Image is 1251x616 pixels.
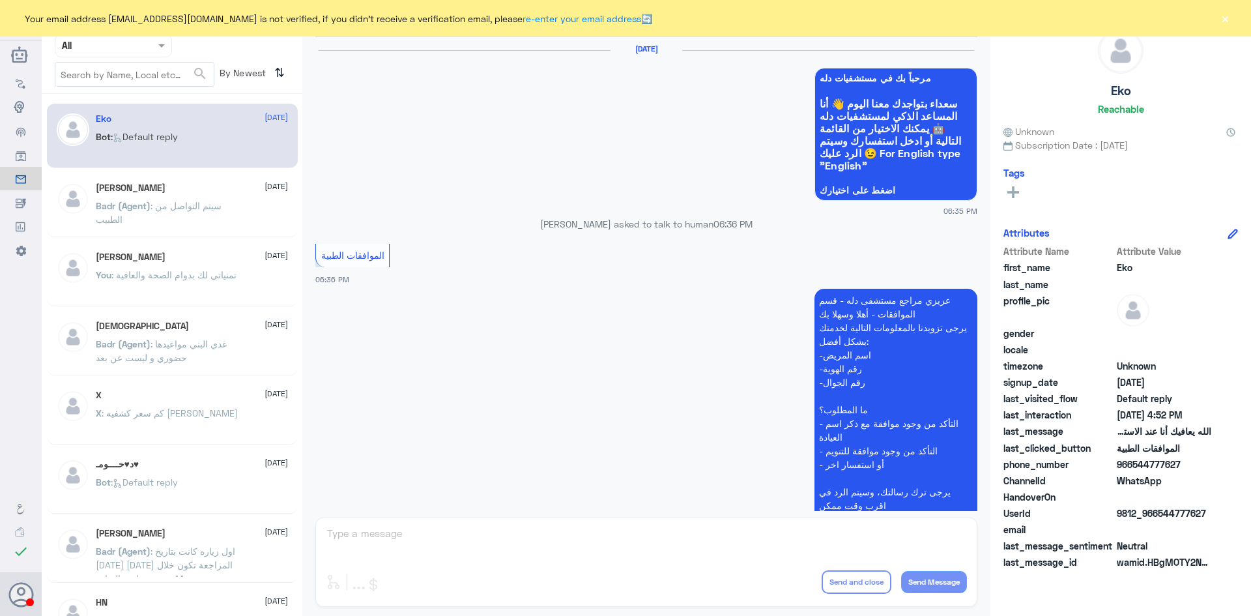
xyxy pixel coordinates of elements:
[1099,29,1143,73] img: defaultAdmin.png
[1003,167,1025,179] h6: Tags
[1117,506,1211,520] span: 9812_966544777627
[96,252,165,263] h5: Mohammed ALRASHED
[1003,343,1114,357] span: locale
[1117,359,1211,373] span: Unknown
[1117,294,1149,327] img: defaultAdmin.png
[25,12,652,25] span: Your email address [EMAIL_ADDRESS][DOMAIN_NAME] is not verified, if you didn't receive a verifica...
[96,546,235,584] span: : اول زياره كانت بتاريخ [DATE] [DATE] المراجعة تكون خلال 14 يوم من تاريخ الزيارة
[265,526,288,538] span: [DATE]
[192,66,208,81] span: search
[1003,392,1114,405] span: last_visited_flow
[265,319,288,330] span: [DATE]
[1117,474,1211,488] span: 2
[814,289,977,544] p: 4/8/2025, 6:36 PM
[274,62,285,83] i: ⇅
[57,113,89,146] img: defaultAdmin.png
[96,597,108,608] h5: HN
[1003,375,1114,389] span: signup_date
[1117,375,1211,389] span: 2025-08-04T15:35:52.317Z
[1117,441,1211,455] span: الموافقات الطبية
[96,200,151,211] span: Badr (Agent)
[822,570,891,594] button: Send and close
[1218,12,1231,25] button: ×
[265,181,288,192] span: [DATE]
[96,183,165,194] h5: Anas
[1003,278,1114,291] span: last_name
[1003,138,1238,152] span: Subscription Date : [DATE]
[8,582,33,607] button: Avatar
[1003,408,1114,422] span: last_interaction
[265,595,288,607] span: [DATE]
[265,388,288,400] span: [DATE]
[1003,539,1114,553] span: last_message_sentiment
[321,250,384,261] span: الموافقات الطبية
[265,457,288,469] span: [DATE]
[1117,523,1211,536] span: null
[901,571,967,593] button: Send Message
[96,546,151,557] span: Badr (Agent)
[1003,424,1114,438] span: last_message
[1117,261,1211,274] span: Eko
[96,131,111,142] span: Bot
[1098,103,1144,115] h6: Reachable
[96,390,102,401] h5: X
[820,185,972,196] span: اضغط على اختيارك
[1111,83,1131,98] h5: Eko
[96,407,102,418] span: X
[943,205,977,216] span: 06:35 PM
[57,183,89,215] img: defaultAdmin.png
[1117,244,1211,258] span: Attribute Value
[1003,244,1114,258] span: Attribute Name
[1003,555,1114,569] span: last_message_id
[57,321,89,353] img: defaultAdmin.png
[1003,125,1054,138] span: Unknown
[820,97,972,171] span: سعداء بتواجدك معنا اليوم 👋 أنا المساعد الذكي لمستشفيات دله 🤖 يمكنك الاختيار من القائمة التالية أو...
[1117,343,1211,357] span: null
[96,321,189,332] h5: سبحان الله
[96,200,222,225] span: : سيتم التواصل من الطبيب
[1117,424,1211,438] span: الله يعافيك أنا عند الاستشاري أحند الزبيدي وقدم طلب لعلاج طبيعي يوم الاحد وانرفض ورجعت المستشفى ع...
[265,111,288,123] span: [DATE]
[315,275,349,284] span: 06:36 PM
[1003,441,1114,455] span: last_clicked_button
[1003,261,1114,274] span: first_name
[1117,327,1211,340] span: null
[611,44,682,53] h6: [DATE]
[57,390,89,422] img: defaultAdmin.png
[1117,490,1211,504] span: null
[1003,294,1114,324] span: profile_pic
[1003,490,1114,504] span: HandoverOn
[96,113,111,125] h5: Eko
[96,459,139,470] h5: د♥حــــومـ♥
[820,73,972,83] span: مرحباً بك في مستشفيات دله
[111,477,178,488] span: : Default reply
[96,269,111,280] span: You
[1003,359,1114,373] span: timezone
[1117,408,1211,422] span: 2025-08-06T13:52:03.523Z
[96,528,165,539] h5: ابو سلمان
[1003,474,1114,488] span: ChannelId
[1003,458,1114,471] span: phone_number
[1117,539,1211,553] span: 0
[57,459,89,491] img: defaultAdmin.png
[111,269,237,280] span: : تمنياتي لك بدوام الصحة والعافية
[96,338,151,349] span: Badr (Agent)
[55,63,214,86] input: Search by Name, Local etc…
[1003,523,1114,536] span: email
[1003,327,1114,340] span: gender
[523,13,641,24] a: re-enter your email address
[1003,506,1114,520] span: UserId
[713,218,753,229] span: 06:36 PM
[192,63,208,85] button: search
[1117,458,1211,471] span: 966544777627
[1117,555,1211,569] span: wamid.HBgMOTY2NTQ0Nzc3NjI3FQIAEhgUM0E0RTQ3RjAyNENDRkE5NUI2N0EA
[1003,227,1050,239] h6: Attributes
[315,217,977,231] p: [PERSON_NAME] asked to talk to human
[96,338,227,363] span: : غدي البني مواعيدها حضوري و ليست عن بعد
[111,131,178,142] span: : Default reply
[57,252,89,284] img: defaultAdmin.png
[1117,392,1211,405] span: Default reply
[214,62,269,88] span: By Newest
[57,528,89,561] img: defaultAdmin.png
[102,407,238,418] span: : كم سعر كشفيه [PERSON_NAME]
